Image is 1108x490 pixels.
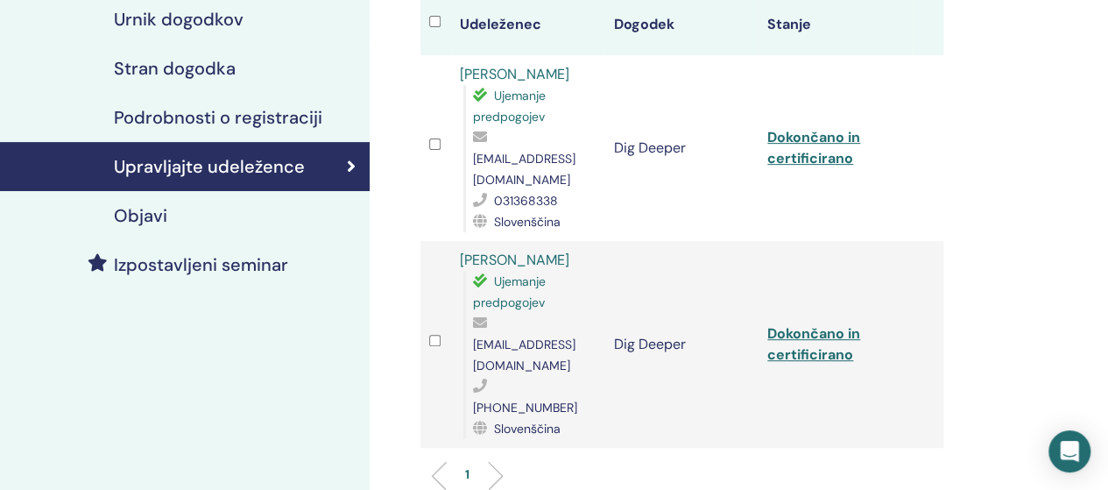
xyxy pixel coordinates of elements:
[473,400,577,415] span: [PHONE_NUMBER]
[114,254,288,275] h4: Izpostavljeni seminar
[494,193,558,209] span: 031368338
[1048,430,1090,472] div: Open Intercom Messenger
[473,88,546,124] span: Ujemanje predpogojev
[460,65,569,83] a: [PERSON_NAME]
[114,205,167,226] h4: Objavi
[767,128,860,167] a: Dokončano in certificirano
[114,9,243,30] h4: Urnik dogodkov
[473,151,575,188] span: [EMAIL_ADDRESS][DOMAIN_NAME]
[767,324,860,364] a: Dokončano in certificirano
[465,465,469,484] p: 1
[473,337,575,373] span: [EMAIL_ADDRESS][DOMAIN_NAME]
[114,58,236,79] h4: Stran dogodka
[473,273,546,310] span: Ujemanje predpogojev
[460,251,569,269] a: [PERSON_NAME]
[604,241,759,448] td: Dig Deeper
[494,214,561,230] span: Slovenščina
[604,55,759,241] td: Dig Deeper
[114,156,305,177] h4: Upravljajte udeležence
[494,421,561,437] span: Slovenščina
[114,107,322,128] h4: Podrobnosti o registraciji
